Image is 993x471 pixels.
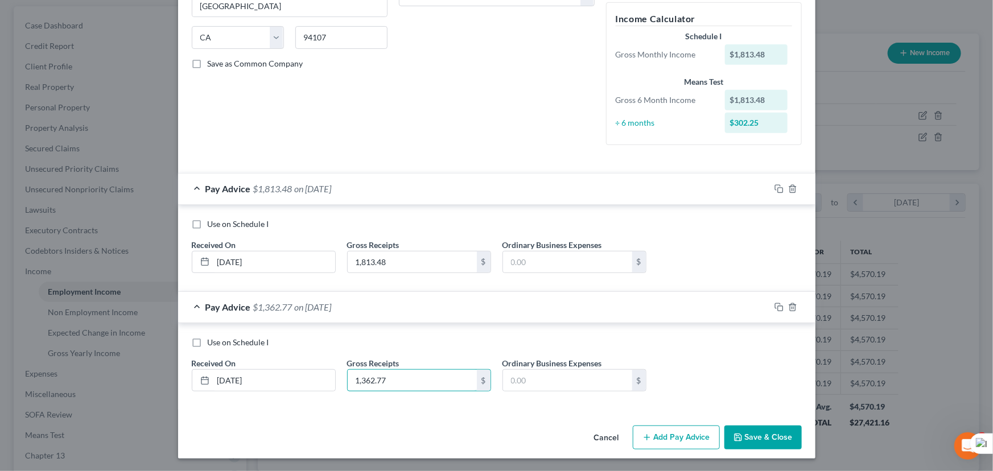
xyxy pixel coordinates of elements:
[725,90,788,110] div: $1,813.48
[503,370,632,391] input: 0.00
[503,251,632,273] input: 0.00
[610,94,720,106] div: Gross 6 Month Income
[978,432,987,441] span: 4
[192,240,236,250] span: Received On
[295,183,332,194] span: on [DATE]
[192,358,236,368] span: Received On
[477,370,491,391] div: $
[616,76,792,88] div: Means Test
[725,44,788,65] div: $1,813.48
[585,427,628,449] button: Cancel
[295,26,388,49] input: Enter zip...
[632,251,646,273] div: $
[347,357,399,369] label: Gross Receipts
[348,370,477,391] input: 0.00
[205,301,251,312] span: Pay Advice
[502,239,602,251] label: Ordinary Business Expenses
[213,251,335,273] input: MM/DD/YYYY
[253,301,292,312] span: $1,362.77
[208,59,303,68] span: Save as Common Company
[954,432,982,460] iframe: Intercom live chat
[253,183,292,194] span: $1,813.48
[616,31,792,42] div: Schedule I
[724,425,802,449] button: Save & Close
[348,251,477,273] input: 0.00
[208,219,269,229] span: Use on Schedule I
[633,425,720,449] button: Add Pay Advice
[213,370,335,391] input: MM/DD/YYYY
[205,183,251,194] span: Pay Advice
[610,117,720,129] div: ÷ 6 months
[347,239,399,251] label: Gross Receipts
[725,113,788,133] div: $302.25
[295,301,332,312] span: on [DATE]
[632,370,646,391] div: $
[610,49,720,60] div: Gross Monthly Income
[477,251,491,273] div: $
[208,337,269,347] span: Use on Schedule I
[502,357,602,369] label: Ordinary Business Expenses
[616,12,792,26] h5: Income Calculator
